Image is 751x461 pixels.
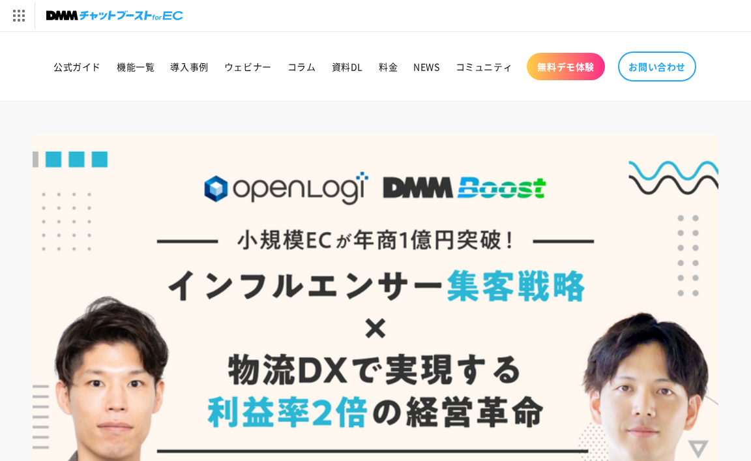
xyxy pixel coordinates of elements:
[162,53,216,80] a: 導入事例
[448,53,521,80] a: コミュニティ
[379,61,398,72] span: 料金
[332,61,363,72] span: 資料DL
[109,53,162,80] a: 機能一覧
[371,53,405,80] a: 料金
[618,52,696,82] a: お問い合わせ
[405,53,447,80] a: NEWS
[527,53,605,80] a: 無料デモ体験
[2,2,35,29] img: サービス
[413,61,439,72] span: NEWS
[117,61,155,72] span: 機能一覧
[287,61,316,72] span: コラム
[216,53,280,80] a: ウェビナー
[224,61,272,72] span: ウェビナー
[628,61,686,72] span: お問い合わせ
[456,61,513,72] span: コミュニティ
[280,53,324,80] a: コラム
[170,61,208,72] span: 導入事例
[537,61,595,72] span: 無料デモ体験
[324,53,371,80] a: 資料DL
[53,61,101,72] span: 公式ガイド
[46,7,183,25] img: チャットブーストforEC
[46,53,109,80] a: 公式ガイド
